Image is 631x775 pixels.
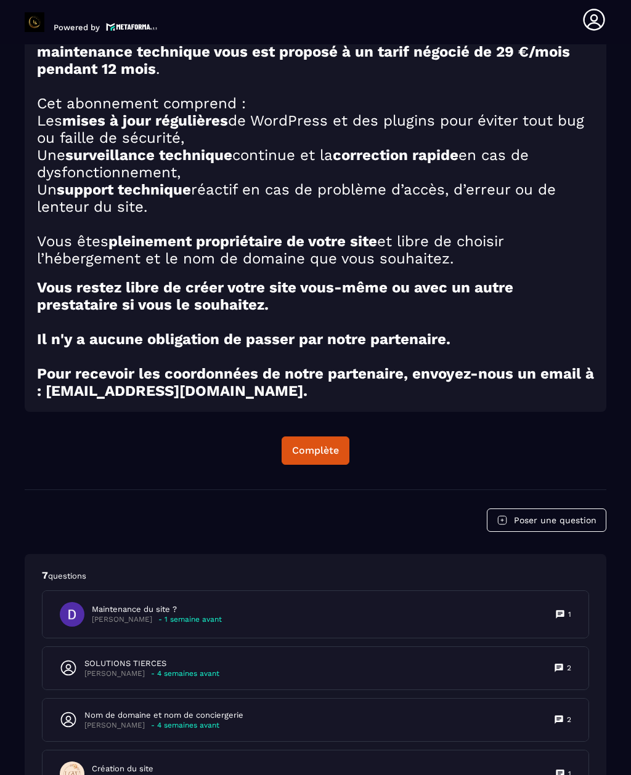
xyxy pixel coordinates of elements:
h2: Cet abonnement comprend : [37,95,594,112]
h2: Un réactif en cas de problème d’accès, d’erreur ou de lenteur du site. [37,181,594,215]
p: Powered by [54,23,100,32]
p: [PERSON_NAME] [84,721,145,730]
h2: Les de WordPress et des plugins pour éviter tout bug ou faille de sécurité, [37,112,594,147]
div: Complète [292,444,339,457]
img: logo [106,22,158,32]
p: - 4 semaines avant [151,721,219,730]
img: logo-branding [25,12,44,32]
p: Création du site [92,763,263,774]
p: 2 [567,663,571,673]
p: 7 [42,569,589,582]
span: questions [48,571,86,580]
p: - 1 semaine avant [158,615,222,624]
h2: 👉 Pour garantir la stabilité et la sécurité de votre site, un . [37,26,594,78]
p: SOLUTIONS TIERCES [84,658,219,669]
h2: Vous êtes et libre de choisir l’hébergement et le nom de domaine que vous souhaitez. [37,233,594,267]
strong: Il n'y a aucune obligation de passer par notre partenaire. [37,331,450,348]
p: Nom de domaine et nom de conciergerie [84,710,243,721]
p: [PERSON_NAME] [84,669,145,678]
strong: Pour recevoir les coordonnées de notre partenaire, envoyez-nous un email à : [EMAIL_ADDRESS][DOMA... [37,365,594,400]
strong: pleinement propriétaire de votre site [108,233,377,250]
p: [PERSON_NAME] [92,615,152,624]
strong: mises à jour régulières [62,112,228,129]
strong: support technique [57,181,191,198]
p: 1 [568,609,571,619]
p: Maintenance du site ? [92,604,222,615]
strong: abonnement de maintenance technique vous est proposé à un tarif négocié de 29 €/mois pendant 12 mois [37,26,572,78]
strong: Vous restez libre de créer votre site vous-même ou avec un autre prestataire si vous le souhaitez. [37,279,513,313]
button: Poser une question [487,508,606,532]
p: 2 [567,715,571,725]
p: - 4 semaines avant [151,669,219,678]
strong: surveillance technique [65,147,232,164]
button: Complète [282,436,349,465]
strong: correction rapide [333,147,458,164]
h2: Une continue et la en cas de dysfonctionnement, [37,147,594,181]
